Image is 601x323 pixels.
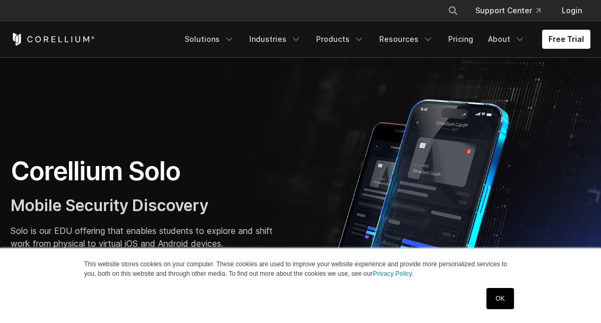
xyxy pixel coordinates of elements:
[178,30,590,49] div: Navigation Menu
[373,270,414,277] a: Privacy Policy.
[11,224,290,250] p: Solo is our EDU offering that enables students to explore and shift work from physical to virtual...
[310,30,371,49] a: Products
[11,33,95,46] a: Corellium Home
[373,30,440,49] a: Resources
[553,1,590,20] a: Login
[435,1,590,20] div: Navigation Menu
[542,30,590,49] a: Free Trial
[486,288,513,309] a: OK
[243,30,308,49] a: Industries
[11,155,290,187] h1: Corellium Solo
[11,196,208,215] span: Mobile Security Discovery
[443,1,463,20] button: Search
[84,259,517,278] p: This website stores cookies on your computer. These cookies are used to improve your website expe...
[178,30,241,49] a: Solutions
[482,30,532,49] a: About
[442,30,480,49] a: Pricing
[467,1,549,20] a: Support Center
